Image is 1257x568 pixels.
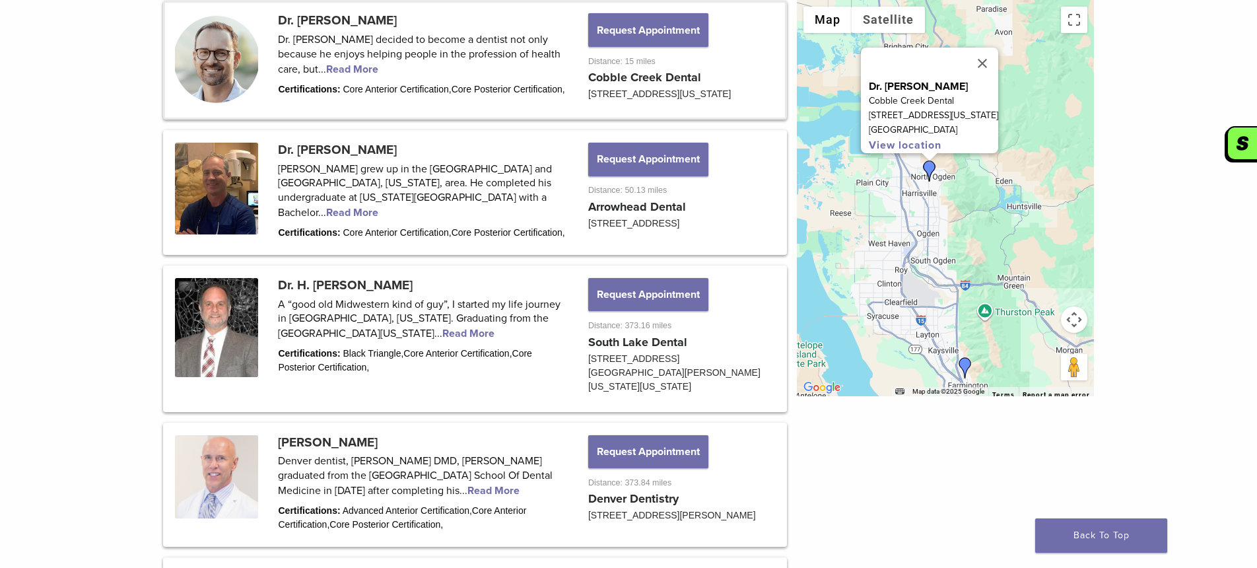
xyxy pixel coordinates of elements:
[588,143,708,176] button: Request Appointment
[588,278,708,311] button: Request Appointment
[955,357,976,378] div: Dr. Jonathan Morgan
[869,108,998,123] p: [STREET_ADDRESS][US_STATE]
[1061,7,1087,33] button: Toggle fullscreen view
[1035,518,1167,553] a: Back To Top
[869,79,998,94] p: Dr. [PERSON_NAME]
[895,387,904,396] button: Keyboard shortcuts
[967,48,998,79] button: Close
[1061,306,1087,333] button: Map camera controls
[1061,354,1087,380] button: Drag Pegman onto the map to open Street View
[869,139,941,152] a: View location
[869,123,998,137] p: [GEOGRAPHIC_DATA]
[869,94,998,108] p: Cobble Creek Dental
[919,160,940,182] div: Dr. Mark Harris
[800,379,844,396] img: Google
[800,379,844,396] a: Open this area in Google Maps (opens a new window)
[912,388,984,395] span: Map data ©2025 Google
[588,435,708,468] button: Request Appointment
[588,13,708,46] button: Request Appointment
[852,7,925,33] button: Show satellite imagery
[992,391,1015,399] a: Terms (opens in new tab)
[1023,391,1090,398] a: Report a map error
[803,7,852,33] button: Show street map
